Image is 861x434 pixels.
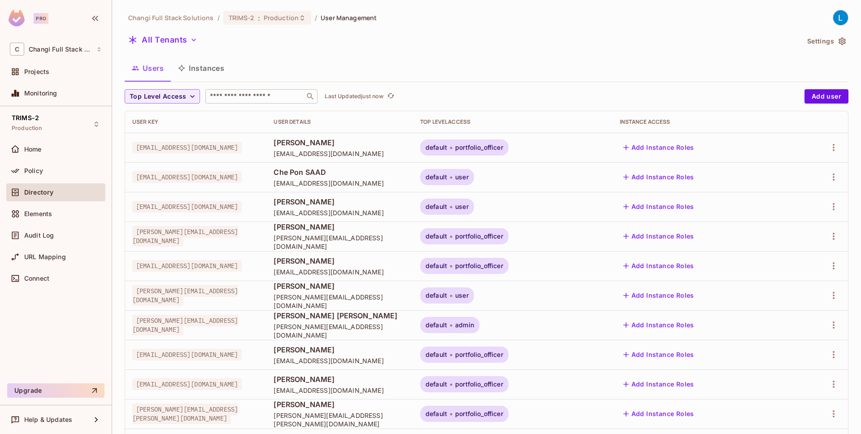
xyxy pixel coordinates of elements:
[620,170,698,184] button: Add Instance Roles
[24,210,52,217] span: Elements
[274,281,406,291] span: [PERSON_NAME]
[24,253,66,260] span: URL Mapping
[132,378,242,390] span: [EMAIL_ADDRESS][DOMAIN_NAME]
[217,13,220,22] li: /
[455,144,503,151] span: portfolio_officer
[24,167,43,174] span: Policy
[274,234,406,251] span: [PERSON_NAME][EMAIL_ADDRESS][DOMAIN_NAME]
[804,89,848,104] button: Add user
[833,10,848,25] img: Le Shan Work
[620,347,698,362] button: Add Instance Roles
[274,197,406,207] span: [PERSON_NAME]
[455,351,503,358] span: portfolio_officer
[24,189,53,196] span: Directory
[455,203,469,210] span: user
[620,140,698,155] button: Add Instance Roles
[132,404,238,424] span: [PERSON_NAME][EMAIL_ADDRESS][PERSON_NAME][DOMAIN_NAME]
[274,374,406,384] span: [PERSON_NAME]
[264,13,299,22] span: Production
[274,399,406,409] span: [PERSON_NAME]
[24,90,57,97] span: Monitoring
[383,91,396,102] span: Click to refresh data
[24,275,49,282] span: Connect
[620,229,698,243] button: Add Instance Roles
[24,232,54,239] span: Audit Log
[325,93,383,100] p: Last Updated just now
[426,381,447,388] span: default
[12,125,43,132] span: Production
[315,13,317,22] li: /
[257,14,261,22] span: :
[426,292,447,299] span: default
[274,311,406,321] span: [PERSON_NAME] [PERSON_NAME]
[426,262,447,269] span: default
[620,200,698,214] button: Add Instance Roles
[274,256,406,266] span: [PERSON_NAME]
[455,174,469,181] span: user
[24,416,72,423] span: Help & Updates
[132,201,242,213] span: [EMAIL_ADDRESS][DOMAIN_NAME]
[132,260,242,272] span: [EMAIL_ADDRESS][DOMAIN_NAME]
[132,171,242,183] span: [EMAIL_ADDRESS][DOMAIN_NAME]
[29,46,92,53] span: Workspace: Changi Full Stack Solutions
[10,43,24,56] span: C
[274,222,406,232] span: [PERSON_NAME]
[9,10,25,26] img: SReyMgAAAABJRU5ErkJggg==
[171,57,231,79] button: Instances
[274,208,406,217] span: [EMAIL_ADDRESS][DOMAIN_NAME]
[274,345,406,355] span: [PERSON_NAME]
[128,13,214,22] span: the active workspace
[132,285,238,306] span: [PERSON_NAME][EMAIL_ADDRESS][DOMAIN_NAME]
[274,118,406,126] div: User Details
[426,174,447,181] span: default
[321,13,377,22] span: User Management
[229,13,254,22] span: TRIMS-2
[7,383,104,398] button: Upgrade
[274,293,406,310] span: [PERSON_NAME][EMAIL_ADDRESS][DOMAIN_NAME]
[804,34,848,48] button: Settings
[387,92,395,101] span: refresh
[24,68,49,75] span: Projects
[132,118,259,126] div: User Key
[455,321,474,329] span: admin
[620,118,785,126] div: Instance Access
[620,288,698,303] button: Add Instance Roles
[132,349,242,360] span: [EMAIL_ADDRESS][DOMAIN_NAME]
[132,142,242,153] span: [EMAIL_ADDRESS][DOMAIN_NAME]
[274,138,406,148] span: [PERSON_NAME]
[125,33,201,47] button: All Tenants
[132,315,238,335] span: [PERSON_NAME][EMAIL_ADDRESS][DOMAIN_NAME]
[34,13,48,24] div: Pro
[620,377,698,391] button: Add Instance Roles
[620,407,698,421] button: Add Instance Roles
[455,262,503,269] span: portfolio_officer
[426,233,447,240] span: default
[426,144,447,151] span: default
[274,149,406,158] span: [EMAIL_ADDRESS][DOMAIN_NAME]
[274,268,406,276] span: [EMAIL_ADDRESS][DOMAIN_NAME]
[426,351,447,358] span: default
[274,411,406,428] span: [PERSON_NAME][EMAIL_ADDRESS][PERSON_NAME][DOMAIN_NAME]
[125,57,171,79] button: Users
[132,226,238,247] span: [PERSON_NAME][EMAIL_ADDRESS][DOMAIN_NAME]
[274,179,406,187] span: [EMAIL_ADDRESS][DOMAIN_NAME]
[274,356,406,365] span: [EMAIL_ADDRESS][DOMAIN_NAME]
[385,91,396,102] button: refresh
[620,259,698,273] button: Add Instance Roles
[426,410,447,417] span: default
[620,318,698,332] button: Add Instance Roles
[130,91,186,102] span: Top Level Access
[426,203,447,210] span: default
[24,146,42,153] span: Home
[426,321,447,329] span: default
[455,381,503,388] span: portfolio_officer
[125,89,200,104] button: Top Level Access
[455,233,503,240] span: portfolio_officer
[455,410,503,417] span: portfolio_officer
[274,386,406,395] span: [EMAIL_ADDRESS][DOMAIN_NAME]
[455,292,469,299] span: user
[274,167,406,177] span: Che Pon SAAD
[12,114,39,122] span: TRIMS-2
[420,118,605,126] div: Top Level Access
[274,322,406,339] span: [PERSON_NAME][EMAIL_ADDRESS][DOMAIN_NAME]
